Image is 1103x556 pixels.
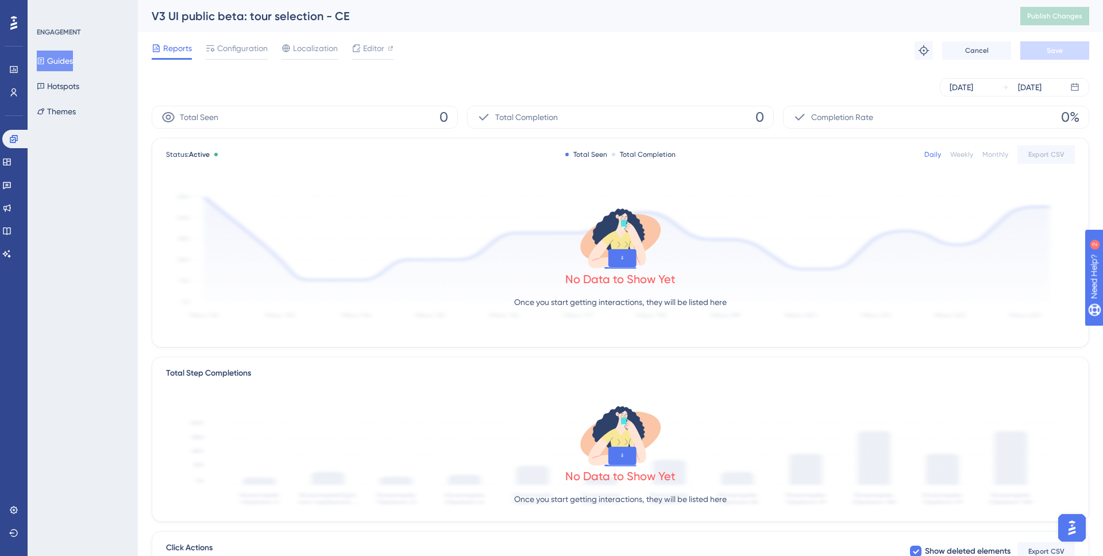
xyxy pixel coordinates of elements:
[37,28,80,37] div: ENGAGEMENT
[1047,46,1063,55] span: Save
[1017,145,1075,164] button: Export CSV
[950,150,973,159] div: Weekly
[37,51,73,71] button: Guides
[166,150,210,159] span: Status:
[514,492,727,506] p: Once you start getting interactions, they will be listed here
[1055,511,1089,545] iframe: UserGuiding AI Assistant Launcher
[495,110,558,124] span: Total Completion
[565,468,676,484] div: No Data to Show Yet
[80,6,83,15] div: 2
[163,41,192,55] span: Reports
[755,108,764,126] span: 0
[27,3,72,17] span: Need Help?
[1027,11,1082,21] span: Publish Changes
[924,150,941,159] div: Daily
[942,41,1011,60] button: Cancel
[37,76,79,96] button: Hotspots
[293,41,338,55] span: Localization
[1018,80,1042,94] div: [DATE]
[166,366,251,380] div: Total Step Completions
[1061,108,1079,126] span: 0%
[152,8,992,24] div: V3 UI public beta: tour selection - CE
[1020,7,1089,25] button: Publish Changes
[363,41,384,55] span: Editor
[965,46,989,55] span: Cancel
[612,150,676,159] div: Total Completion
[37,101,76,122] button: Themes
[439,108,448,126] span: 0
[189,150,210,159] span: Active
[1028,547,1065,556] span: Export CSV
[565,271,676,287] div: No Data to Show Yet
[950,80,973,94] div: [DATE]
[217,41,268,55] span: Configuration
[811,110,873,124] span: Completion Rate
[1028,150,1065,159] span: Export CSV
[514,295,727,309] p: Once you start getting interactions, they will be listed here
[180,110,218,124] span: Total Seen
[565,150,607,159] div: Total Seen
[982,150,1008,159] div: Monthly
[1020,41,1089,60] button: Save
